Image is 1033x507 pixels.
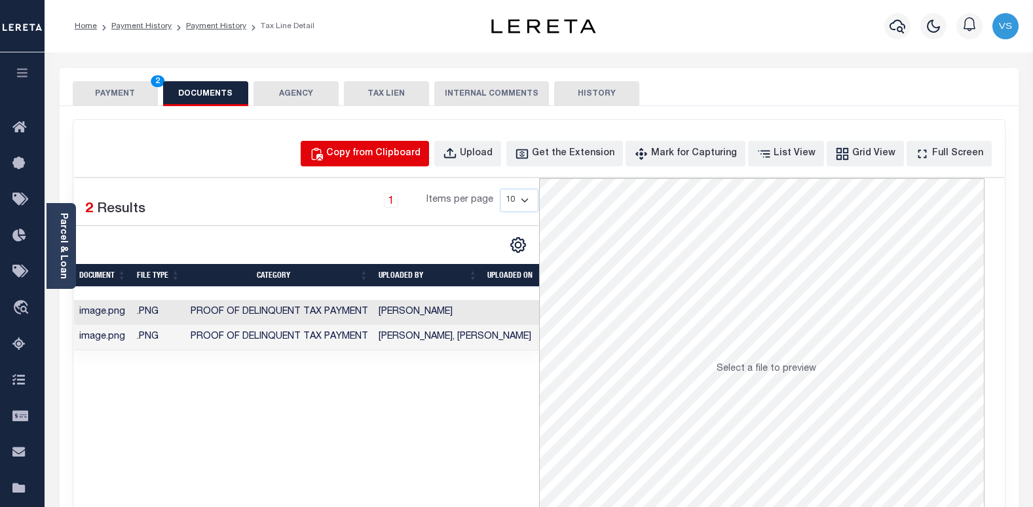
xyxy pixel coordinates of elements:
[185,264,373,287] th: CATEGORY: activate to sort column ascending
[246,20,314,32] li: Tax Line Detail
[186,22,246,30] a: Payment History
[254,81,339,106] button: AGENCY
[532,147,614,161] div: Get the Extension
[482,264,550,287] th: UPLOADED ON: activate to sort column ascending
[75,22,97,30] a: Home
[132,300,185,326] td: .PNG
[852,147,895,161] div: Grid View
[74,264,132,287] th: Document: activate to sort column ascending
[163,81,248,106] button: DOCUMENTS
[132,264,185,287] th: FILE TYPE: activate to sort column ascending
[932,147,983,161] div: Full Screen
[12,300,33,317] i: travel_explore
[373,300,536,326] td: [PERSON_NAME]
[434,141,501,166] button: Upload
[774,147,816,161] div: List View
[626,141,745,166] button: Mark for Capturing
[73,81,158,106] button: PAYMENT
[373,264,483,287] th: UPLOADED BY: activate to sort column ascending
[111,22,172,30] a: Payment History
[827,141,904,166] button: Grid View
[344,81,429,106] button: TAX LIEN
[191,332,368,341] span: Proof of Delinquent Tax Payment
[326,147,421,161] div: Copy from Clipboard
[506,141,623,166] button: Get the Extension
[301,141,429,166] button: Copy from Clipboard
[191,307,368,316] span: Proof of Delinquent Tax Payment
[460,147,493,161] div: Upload
[74,300,132,326] td: image.png
[132,325,185,350] td: .PNG
[434,81,549,106] button: INTERNAL COMMENTS
[992,13,1019,39] img: svg+xml;base64,PHN2ZyB4bWxucz0iaHR0cDovL3d3dy53My5vcmcvMjAwMC9zdmciIHBvaW50ZXItZXZlbnRzPSJub25lIi...
[85,202,93,216] span: 2
[717,364,816,373] span: Select a file to preview
[151,75,164,87] span: 2
[748,141,824,166] button: List View
[907,141,992,166] button: Full Screen
[651,147,737,161] div: Mark for Capturing
[554,81,639,106] button: HISTORY
[74,325,132,350] td: image.png
[536,300,604,326] td: [DATE]
[426,193,493,208] span: Items per page
[536,325,604,350] td: [DATE]
[491,19,596,33] img: logo-dark.svg
[58,213,67,279] a: Parcel & Loan
[373,325,536,350] td: [PERSON_NAME], [PERSON_NAME]
[97,199,145,220] label: Results
[384,193,398,208] a: 1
